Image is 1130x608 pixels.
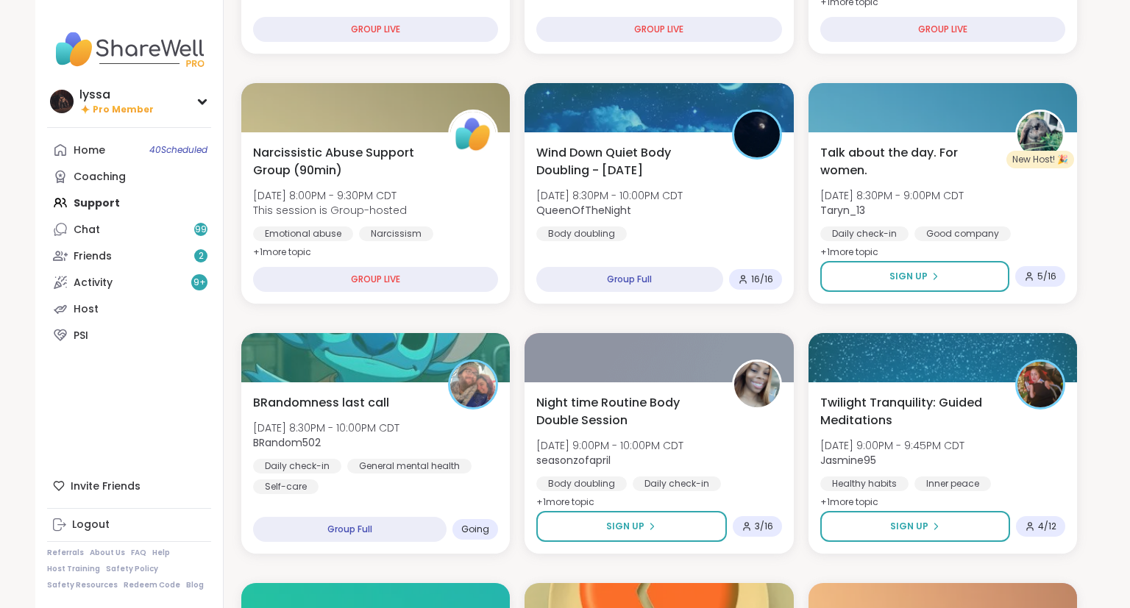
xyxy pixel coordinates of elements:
img: Taryn_13 [1017,112,1063,157]
div: Good company [914,226,1011,241]
span: 5 / 16 [1037,271,1056,282]
span: This session is Group-hosted [253,203,407,218]
img: ShareWell [450,112,496,157]
img: BRandom502 [450,362,496,407]
a: About Us [90,548,125,558]
span: 9 + [193,276,206,289]
span: Wind Down Quiet Body Doubling - [DATE] [536,144,715,179]
b: Jasmine95 [820,453,876,468]
div: Daily check-in [253,459,341,473]
div: GROUP LIVE [820,17,1065,42]
b: Taryn_13 [820,203,865,218]
a: Host [47,296,211,322]
span: [DATE] 8:30PM - 10:00PM CDT [536,188,683,203]
span: Night time Routine Body Double Session [536,394,715,429]
div: Group Full [253,517,447,542]
div: Invite Friends [47,473,211,499]
span: [DATE] 8:30PM - 10:00PM CDT [253,421,399,435]
a: Chat99 [47,216,211,243]
span: Pro Member [93,104,154,116]
a: Blog [186,580,204,590]
div: Body doubling [536,476,627,491]
div: GROUP LIVE [253,17,498,42]
div: Group Full [536,267,722,292]
div: Inner peace [914,476,991,491]
span: 4 / 12 [1038,521,1056,532]
div: GROUP LIVE [253,267,498,292]
span: Twilight Tranquility: Guided Meditations [820,394,999,429]
b: BRandom502 [253,435,321,450]
img: ShareWell Nav Logo [47,24,211,75]
button: Sign Up [820,261,1009,292]
div: Friends [74,249,112,264]
a: Home40Scheduled [47,137,211,163]
a: Logout [47,512,211,538]
div: Emotional abuse [253,226,353,241]
button: Sign Up [820,511,1010,542]
div: lyssa [79,87,154,103]
div: Healthy habits [820,476,909,491]
b: seasonzofapril [536,453,611,468]
div: GROUP LIVE [536,17,781,42]
span: 3 / 16 [755,521,773,532]
div: Logout [72,518,110,532]
a: Coaching [47,163,211,190]
span: 99 [195,223,207,236]
button: Sign Up [536,511,726,542]
span: Narcissistic Abuse Support Group (90min) [253,144,432,179]
div: PSI [74,329,88,343]
div: Narcissism [359,226,433,241]
span: Going [461,523,489,535]
span: Sign Up [889,270,928,283]
span: [DATE] 9:00PM - 9:45PM CDT [820,438,964,453]
div: Body doubling [536,226,627,241]
img: QueenOfTheNight [734,112,780,157]
span: 40 Scheduled [149,144,207,156]
span: [DATE] 8:30PM - 9:00PM CDT [820,188,964,203]
a: Help [152,548,170,558]
div: Self-care [253,479,319,494]
span: Talk about the day. For women. [820,144,999,179]
span: 2 [199,250,204,262]
span: Sign Up [890,520,928,533]
a: FAQ [131,548,146,558]
a: Redeem Code [124,580,180,590]
span: 16 / 16 [751,273,773,285]
a: Safety Resources [47,580,118,590]
div: Activity [74,276,113,290]
div: Chat [74,223,100,237]
div: Home [74,143,105,158]
img: seasonzofapril [734,362,780,407]
a: Activity9+ [47,269,211,296]
a: Referrals [47,548,84,558]
a: PSI [47,322,211,348]
span: [DATE] 9:00PM - 10:00PM CDT [536,438,683,453]
div: Coaching [74,170,126,185]
div: General mental health [347,459,472,473]
div: New Host! 🎉 [1006,151,1074,168]
span: Sign Up [606,520,644,533]
div: Daily check-in [820,226,909,241]
img: Jasmine95 [1017,362,1063,407]
a: Host Training [47,564,100,574]
span: BRandomness last call [253,394,389,412]
a: Safety Policy [106,564,158,574]
a: Friends2 [47,243,211,269]
b: QueenOfTheNight [536,203,631,218]
div: Host [74,302,99,317]
div: Daily check-in [633,476,721,491]
img: lyssa [50,90,74,113]
span: [DATE] 8:00PM - 9:30PM CDT [253,188,407,203]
